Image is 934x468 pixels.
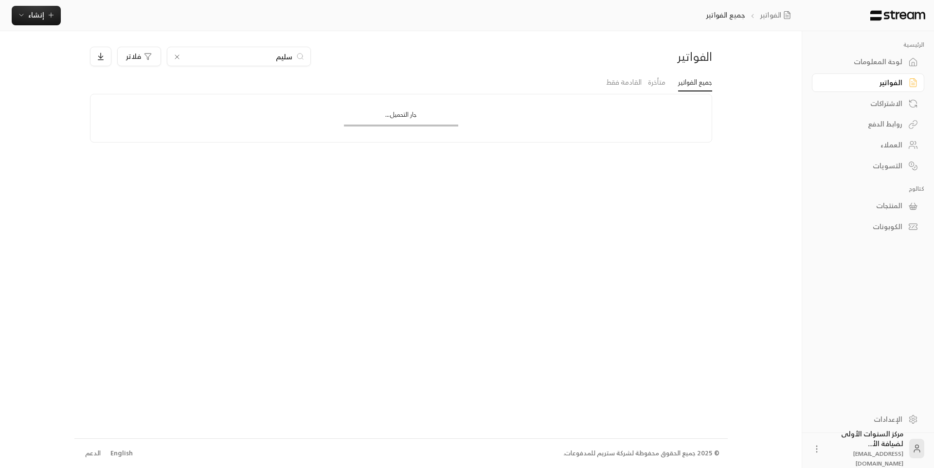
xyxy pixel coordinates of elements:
div: المنتجات [824,201,902,211]
a: الاشتراكات [812,94,924,113]
span: إنشاء [28,9,44,21]
nav: breadcrumb [706,10,795,20]
p: جميع الفواتير [706,10,745,20]
a: العملاء [812,136,924,155]
div: الكوبونات [824,222,902,232]
a: الفواتير [812,73,924,92]
div: الفواتير [563,49,712,64]
a: جميع الفواتير [678,74,712,91]
div: الإعدادات [824,414,902,424]
p: الرئيسية [812,41,924,49]
a: لوحة المعلومات [812,53,924,72]
p: كتالوج [812,185,924,193]
div: © 2025 جميع الحقوق محفوظة لشركة ستريم للمدفوعات. [563,449,719,458]
a: متأخرة [648,74,665,91]
a: الفواتير [760,10,795,20]
div: الاشتراكات [824,99,902,108]
a: روابط الدفع [812,115,924,134]
a: الدعم [82,445,104,462]
a: الكوبونات [812,217,924,236]
div: العملاء [824,140,902,150]
span: فلاتر [126,53,141,60]
a: القادمة فقط [606,74,642,91]
div: التسويات [824,161,902,171]
div: مركز السنوات الأولى لضيافة الأ... [827,429,903,468]
div: لوحة المعلومات [824,57,902,67]
button: إنشاء [12,6,61,25]
a: الإعدادات [812,410,924,429]
button: فلاتر [117,47,161,66]
input: ابحث باسم العميل أو رقم الهاتف [185,51,293,62]
div: جار التحميل... [344,110,458,124]
div: English [110,449,133,458]
img: Logo [869,10,926,21]
a: التسويات [812,156,924,175]
a: المنتجات [812,197,924,216]
div: روابط الدفع [824,119,902,129]
div: الفواتير [824,78,902,88]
